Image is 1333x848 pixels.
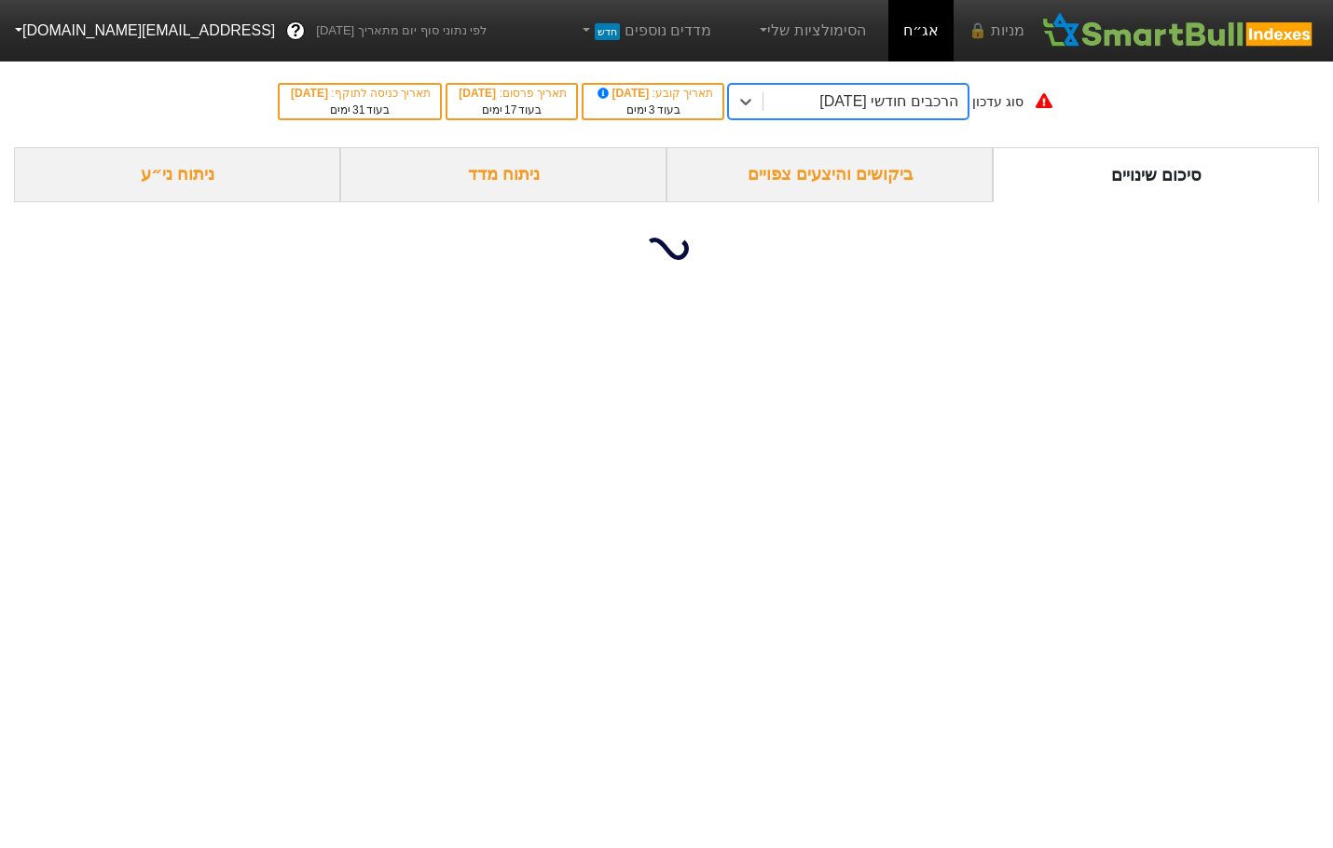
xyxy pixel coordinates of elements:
[504,103,516,116] span: 17
[352,103,364,116] span: 31
[595,87,653,100] span: [DATE]
[819,90,957,113] div: הרכבים חודשי [DATE]
[593,85,713,102] div: תאריך קובע :
[457,85,567,102] div: תאריך פרסום :
[14,147,340,202] div: ניתוח ני״ע
[289,102,431,118] div: בעוד ימים
[749,12,873,49] a: הסימולציות שלי
[457,102,567,118] div: בעוד ימים
[291,87,331,100] span: [DATE]
[993,147,1319,202] div: סיכום שינויים
[340,147,666,202] div: ניתוח מדד
[291,19,301,44] span: ?
[459,87,499,100] span: [DATE]
[593,102,713,118] div: בעוד ימים
[595,23,620,40] span: חדש
[289,85,431,102] div: תאריך כניסה לתוקף :
[649,103,655,116] span: 3
[644,226,689,271] img: loading...
[570,12,719,49] a: מדדים נוספיםחדש
[972,92,1024,112] div: סוג עדכון
[1039,12,1318,49] img: SmartBull
[316,21,487,40] span: לפי נתוני סוף יום מתאריך [DATE]
[666,147,993,202] div: ביקושים והיצעים צפויים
